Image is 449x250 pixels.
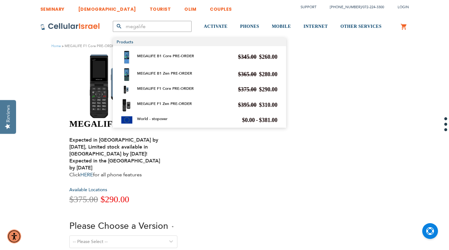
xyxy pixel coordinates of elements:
[69,187,107,193] a: Available Locations
[204,24,227,29] span: ACTIVATE
[301,5,316,9] a: Support
[40,23,100,30] img: Cellular Israel Logo
[272,15,291,39] a: MOBILE
[259,71,278,77] span: $280.00
[137,101,192,106] a: MEGALIFE F1 Zen PRE-ORDER
[137,116,168,121] a: World - stopover
[303,24,328,29] span: INTERNET
[259,102,278,108] span: $310.00
[259,86,278,93] span: $290.00
[124,51,130,64] img: MEGALIFE B1 Core PRE-ORDER
[5,105,11,122] div: Reviews
[259,117,278,123] span: $381.00
[184,2,196,13] a: OLIM
[101,194,129,204] span: $290.00
[113,21,192,32] input: Search
[398,5,409,9] span: Login
[240,15,259,39] a: PHONES
[137,71,192,76] a: MEGALIFE B1 Zen PRE-ORDER
[137,86,194,91] a: MEGALIFE F1 Core PRE-ORDER
[78,2,136,13] a: [DEMOGRAPHIC_DATA]
[121,86,132,94] img: MEGALIFE F1 Core PRE-ORDER
[69,137,160,171] strong: Expected in [GEOGRAPHIC_DATA] by [DATE], Limited stock available in [GEOGRAPHIC_DATA] by [DATE]! ...
[204,15,227,39] a: ACTIVATE
[69,220,168,232] span: Please Choose a Version
[61,43,117,49] li: MEGALIFE F1 Core PRE-ORDER
[330,5,361,9] a: [PHONE_NUMBER]
[40,2,65,13] a: SEMINARY
[7,229,21,243] div: Accessibility Menu
[340,15,382,39] a: OTHER SERVICES
[240,24,259,29] span: PHONES
[324,3,384,12] li: /
[80,171,93,178] a: HERE
[210,2,232,13] a: COUPLES
[69,54,161,119] img: MEGALIFE F1 Core PRE-ORDER
[238,54,257,60] span: $345.00
[69,137,167,178] div: Click for all phone features
[238,86,257,93] span: $375.00
[303,15,328,39] a: INTERNET
[51,44,61,48] a: Home
[272,24,291,29] span: MOBILE
[69,119,290,129] h1: MEGALIFE F1 Core PRE-ORDER
[150,2,171,13] a: TOURIST
[69,194,98,204] span: $375.00
[137,53,194,58] a: MEGALIFE B1 Core PRE-ORDER
[117,39,133,45] span: Products
[242,117,255,123] span: $0.00
[340,24,382,29] span: OTHER SERVICES
[122,99,131,112] img: MEGALIFE F1 Zen PRE-ORDER
[238,102,257,108] span: $395.00
[363,5,384,9] a: 072-224-3300
[124,68,129,81] img: MEGALIFE B1 Zen PRE-ORDER
[121,116,132,124] img: World - stopover
[238,71,257,77] span: $365.00
[259,54,278,60] span: $260.00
